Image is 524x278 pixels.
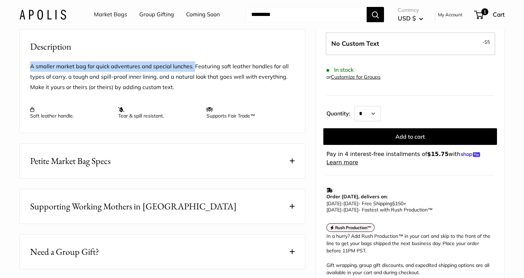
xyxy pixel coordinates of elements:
div: or [326,72,381,82]
button: Add to cart [323,128,497,145]
a: 1 Cart [475,9,505,20]
strong: Order [DATE], delivers on: [326,193,387,200]
button: Petite Market Bag Specs [20,144,305,178]
span: - Fastest with Rush Production™ [326,207,433,213]
span: Petite Market Bag Specs [30,154,111,168]
img: Apolis [19,9,66,19]
label: Quantity: [326,104,355,121]
button: Search [367,7,384,22]
p: A smaller market bag for quick adventures and special lunches. Featuring soft leather handles for... [30,61,295,93]
button: Supporting Working Mothers in [GEOGRAPHIC_DATA] [20,189,305,224]
span: [DATE] [326,200,341,207]
a: Group Gifting [139,9,174,20]
h2: Description [30,40,295,53]
span: [DATE] [326,207,341,213]
a: Coming Soon [186,9,220,20]
span: $5 [484,39,490,45]
p: - Free Shipping + [326,200,490,213]
button: USD $ [398,13,423,24]
span: Currency [398,5,423,15]
strong: Rush Production™ [335,225,372,230]
p: Soft leather handle. [30,106,111,119]
span: In stock [326,67,354,73]
input: Search... [246,7,367,22]
span: Need a Group Gift? [30,245,99,259]
a: My Account [438,10,463,19]
span: - [482,38,490,46]
a: Customize for Groups [331,74,381,80]
button: Need a Group Gift? [20,235,305,269]
span: Cart [493,11,505,18]
span: USD $ [398,15,416,22]
span: - [341,207,343,213]
a: Market Bags [94,9,127,20]
span: 1 [481,8,488,15]
label: Leave Blank [326,32,495,55]
span: - [341,200,343,207]
p: Tear & spill resistant. [118,106,199,119]
span: [DATE] [343,200,358,207]
span: [DATE] [343,207,358,213]
span: Supporting Working Mothers in [GEOGRAPHIC_DATA] [30,200,237,213]
p: Supports Fair Trade™ [207,106,288,119]
span: No Custom Text [331,40,379,47]
span: $150 [392,200,403,207]
div: In a hurry? Add Rush Production™ in your cart and skip to the front of the line to get your bags ... [326,233,494,276]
